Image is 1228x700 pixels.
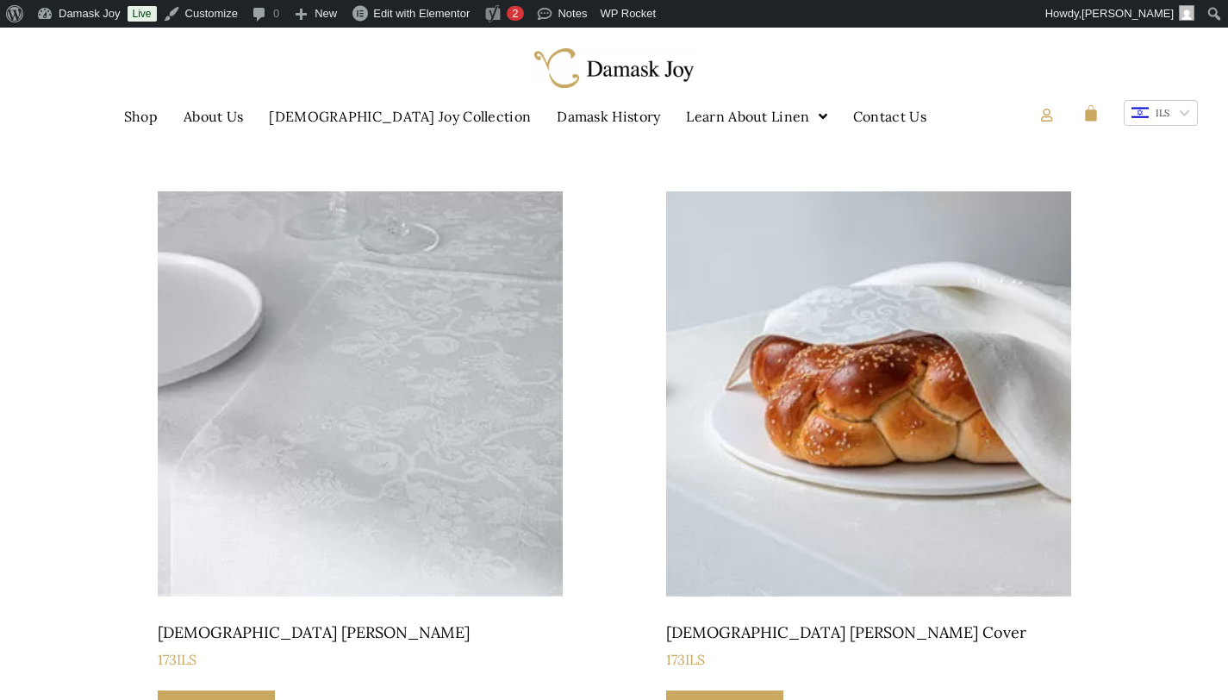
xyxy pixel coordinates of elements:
[666,191,1071,597] img: Jewish Joy Challah Bread Cover
[158,191,563,671] a: [DEMOGRAPHIC_DATA] [PERSON_NAME] 173ILS
[171,97,256,136] a: About Us
[544,97,673,136] a: Damask History
[111,97,171,136] a: Shop
[373,7,470,20] span: Edit with Elementor
[1082,7,1174,20] span: [PERSON_NAME]
[128,6,157,22] a: Live
[512,7,518,20] span: 2
[158,616,563,650] h2: [DEMOGRAPHIC_DATA] [PERSON_NAME]
[177,651,196,668] span: ILS
[1156,107,1169,119] span: ILS
[666,651,705,668] bdi: 173
[21,97,1029,136] nav: Menu
[840,97,939,136] a: Contact Us
[158,191,563,597] img: Jewish joy Napkins
[256,97,544,136] a: [DEMOGRAPHIC_DATA] Joy Collection
[685,651,705,668] span: ILS
[158,651,196,668] bdi: 173
[666,616,1071,650] h2: [DEMOGRAPHIC_DATA] [PERSON_NAME] Cover
[666,191,1071,671] a: [DEMOGRAPHIC_DATA] [PERSON_NAME] Cover 173ILS
[673,97,839,136] a: Learn About Linen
